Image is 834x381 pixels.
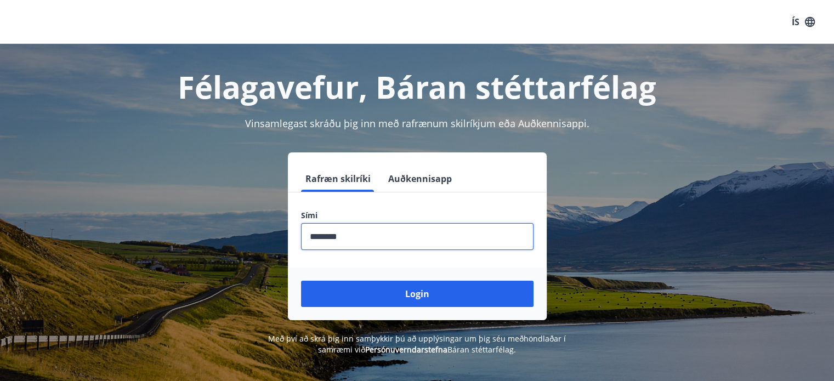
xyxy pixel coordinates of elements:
h1: Félagavefur, Báran stéttarfélag [36,66,799,107]
button: Rafræn skilríki [301,166,375,192]
label: Sími [301,210,534,221]
button: Auðkennisapp [384,166,456,192]
a: Persónuverndarstefna [365,344,447,355]
span: Með því að skrá þig inn samþykkir þú að upplýsingar um þig séu meðhöndlaðar í samræmi við Báran s... [268,333,566,355]
button: ÍS [786,12,821,32]
span: Vinsamlegast skráðu þig inn með rafrænum skilríkjum eða Auðkennisappi. [245,117,589,130]
button: Login [301,281,534,307]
